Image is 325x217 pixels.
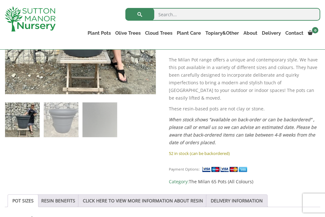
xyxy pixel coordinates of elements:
[312,27,318,33] span: 0
[125,8,320,21] input: Search...
[85,29,113,38] a: Plant Pots
[143,29,175,38] a: Cloud Trees
[41,195,75,207] a: RESIN BENEFITS
[260,29,283,38] a: Delivery
[211,195,263,207] a: DELIVERY INFORMATION
[5,6,56,31] img: logo
[5,102,40,137] img: The Milan Pot 65 Colour Charcoal
[83,195,203,207] a: CLICK HERE TO VIEW MORE INFORMATION ABOUT RESIN
[12,195,34,207] a: POT SIZES
[175,29,203,38] a: Plant Care
[44,102,78,137] img: The Milan Pot 65 Colour Charcoal - Image 2
[306,29,320,38] a: 0
[169,56,320,102] p: The Milan Pot range offers a unique and contemporary style. We have this pot available in a varie...
[169,178,320,185] span: Category:
[169,105,320,113] p: These resin-based pots are not clay or stone.
[203,29,241,38] a: Topiary&Other
[113,29,143,38] a: Olive Trees
[83,102,117,137] img: The Milan Pot 65 Colour Charcoal - Image 3
[169,167,200,171] small: Payment Options:
[169,150,320,157] p: 52 in stock (can be backordered)
[283,29,306,38] a: Contact
[202,166,249,173] img: payment supported
[189,178,253,185] a: The Milan 65 Pots (All Colours)
[169,116,316,145] em: When stock shows “available on back-order or can be backordered” , please call or email us so we ...
[241,29,260,38] a: About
